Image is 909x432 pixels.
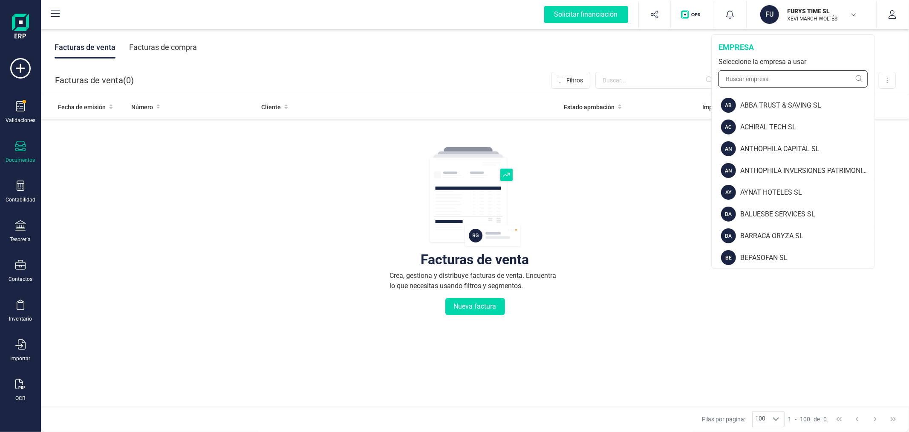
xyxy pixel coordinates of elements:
[58,103,106,111] span: Fecha de emisión
[753,412,768,427] span: 100
[721,141,736,156] div: AN
[9,315,32,322] div: Inventario
[719,70,868,88] input: Buscar empresa
[534,1,638,28] button: Solicitar financiación
[9,276,32,283] div: Contactos
[740,144,874,154] div: ANTHOPHILA CAPITAL SL
[721,185,736,200] div: AY
[12,14,29,41] img: Logo Finanedi
[757,1,866,28] button: FUFURYS TIME SLXEVI MARCH WOLTÉS
[421,255,529,264] div: Facturas de venta
[551,72,590,89] button: Filtros
[740,122,874,132] div: ACHIRAL TECH SL
[788,415,827,423] div: -
[390,271,560,291] div: Crea, gestiona y distribuye facturas de venta. Encuentra lo que necesitas usando filtros y segmen...
[823,415,827,423] span: 0
[6,157,35,163] div: Documentos
[428,146,522,248] img: img-empty-table.svg
[740,166,874,176] div: ANTHOPHILA INVERSIONES PATRIMONIALES SL
[740,187,874,198] div: AYNAT HOTELES SL
[740,253,874,263] div: BEPASOFAN SL
[702,103,724,111] span: Importe
[564,103,615,111] span: Estado aprobación
[55,72,134,89] div: Facturas de venta ( )
[6,117,35,124] div: Validaciones
[740,209,874,219] div: BALUESBE SERVICES SL
[831,411,847,427] button: First Page
[595,72,718,89] input: Buscar...
[126,74,131,86] span: 0
[721,250,736,265] div: BE
[885,411,901,427] button: Last Page
[131,103,153,111] span: Número
[681,10,704,19] img: Logo de OPS
[719,41,868,53] div: empresa
[721,228,736,243] div: BA
[55,36,115,58] div: Facturas de venta
[788,15,856,22] p: XEVI MARCH WOLTÉS
[719,57,868,67] div: Seleccione la empresa a usar
[11,355,31,362] div: Importar
[788,415,791,423] span: 1
[788,7,856,15] p: FURYS TIME SL
[566,76,583,85] span: Filtros
[721,207,736,222] div: BA
[760,5,779,24] div: FU
[6,196,35,203] div: Contabilidad
[721,120,736,134] div: AC
[10,236,31,243] div: Tesorería
[261,103,281,111] span: Cliente
[721,163,736,178] div: AN
[445,298,505,315] button: Nueva factura
[16,395,26,402] div: OCR
[544,6,628,23] div: Solicitar financiación
[676,1,709,28] button: Logo de OPS
[814,415,820,423] span: de
[702,411,785,427] div: Filas por página:
[129,36,197,58] div: Facturas de compra
[867,411,883,427] button: Next Page
[740,100,874,111] div: ABBA TRUST & SAVING SL
[800,415,810,423] span: 100
[740,231,874,241] div: BARRACA ORYZA SL
[849,411,865,427] button: Previous Page
[721,98,736,113] div: AB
